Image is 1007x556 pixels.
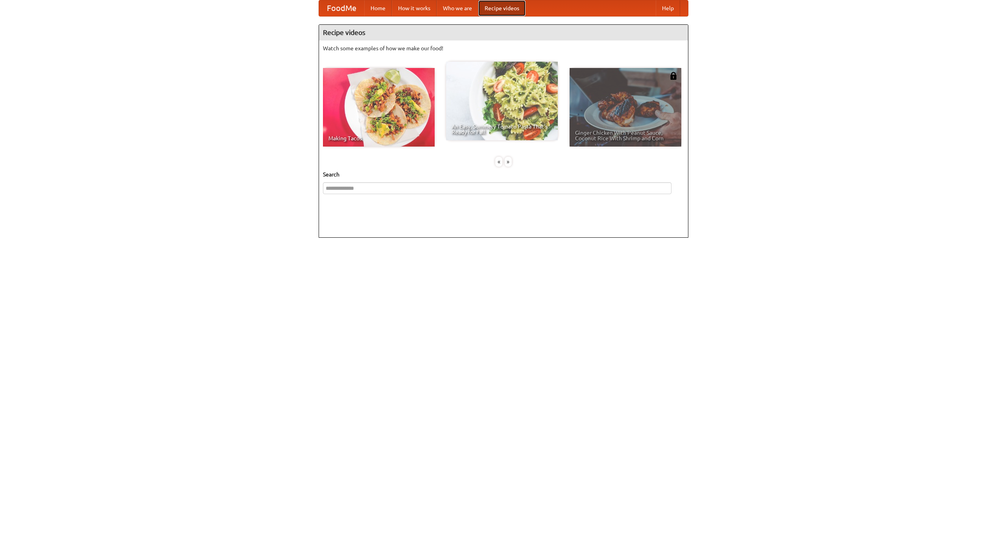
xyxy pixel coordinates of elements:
div: « [495,157,502,167]
a: Home [364,0,392,16]
h5: Search [323,171,684,178]
img: 483408.png [669,72,677,80]
a: Recipe videos [478,0,526,16]
span: An Easy, Summery Tomato Pasta That's Ready for Fall [452,124,552,135]
a: Making Tacos [323,68,435,147]
a: An Easy, Summery Tomato Pasta That's Ready for Fall [446,62,558,140]
div: » [505,157,512,167]
a: FoodMe [319,0,364,16]
h4: Recipe videos [319,25,688,40]
a: How it works [392,0,437,16]
a: Who we are [437,0,478,16]
p: Watch some examples of how we make our food! [323,44,684,52]
span: Making Tacos [328,136,429,141]
a: Help [656,0,680,16]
